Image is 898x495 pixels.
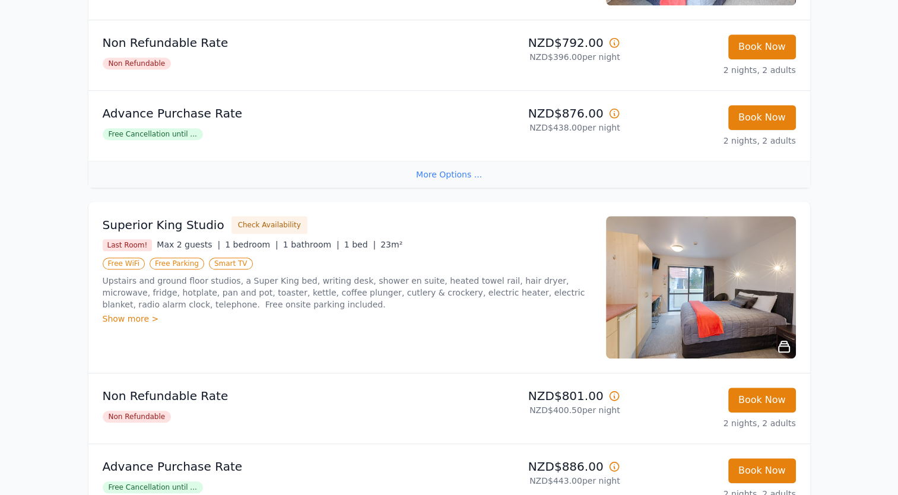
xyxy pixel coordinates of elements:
[150,258,204,269] span: Free Parking
[157,240,220,249] span: Max 2 guests |
[630,417,796,429] p: 2 nights, 2 adults
[103,388,445,404] p: Non Refundable Rate
[103,481,203,493] span: Free Cancellation until ...
[103,275,592,310] p: Upstairs and ground floor studios, a Super King bed, writing desk, shower en suite, heated towel ...
[380,240,402,249] span: 23m²
[454,105,620,122] p: NZD$876.00
[103,217,224,233] h3: Superior King Studio
[344,240,376,249] span: 1 bed |
[103,313,592,325] div: Show more >
[454,122,620,134] p: NZD$438.00 per night
[225,240,278,249] span: 1 bedroom |
[630,64,796,76] p: 2 nights, 2 adults
[454,458,620,475] p: NZD$886.00
[103,105,445,122] p: Advance Purchase Rate
[103,239,153,251] span: Last Room!
[630,135,796,147] p: 2 nights, 2 adults
[209,258,253,269] span: Smart TV
[103,128,203,140] span: Free Cancellation until ...
[454,388,620,404] p: NZD$801.00
[103,411,172,423] span: Non Refundable
[454,34,620,51] p: NZD$792.00
[454,51,620,63] p: NZD$396.00 per night
[283,240,339,249] span: 1 bathroom |
[728,34,796,59] button: Book Now
[103,58,172,69] span: Non Refundable
[454,404,620,416] p: NZD$400.50 per night
[103,34,445,51] p: Non Refundable Rate
[728,458,796,483] button: Book Now
[88,161,810,188] div: More Options ...
[728,105,796,130] button: Book Now
[454,475,620,487] p: NZD$443.00 per night
[231,216,307,234] button: Check Availability
[103,458,445,475] p: Advance Purchase Rate
[103,258,145,269] span: Free WiFi
[728,388,796,412] button: Book Now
